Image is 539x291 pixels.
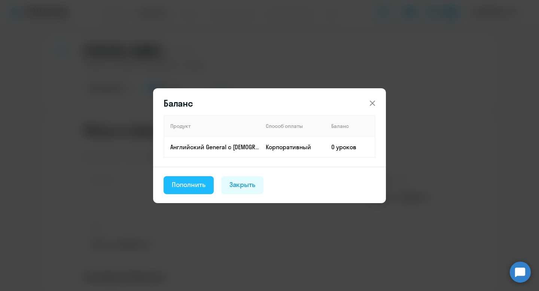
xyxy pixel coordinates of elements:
div: Закрыть [229,180,256,190]
p: Английский General с [DEMOGRAPHIC_DATA] преподавателем [170,143,259,151]
th: Продукт [164,116,260,137]
button: Закрыть [221,176,264,194]
div: Пополнить [172,180,205,190]
button: Пополнить [164,176,214,194]
th: Баланс [325,116,375,137]
header: Баланс [153,97,386,109]
td: 0 уроков [325,137,375,157]
td: Корпоративный [260,137,325,157]
th: Способ оплаты [260,116,325,137]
